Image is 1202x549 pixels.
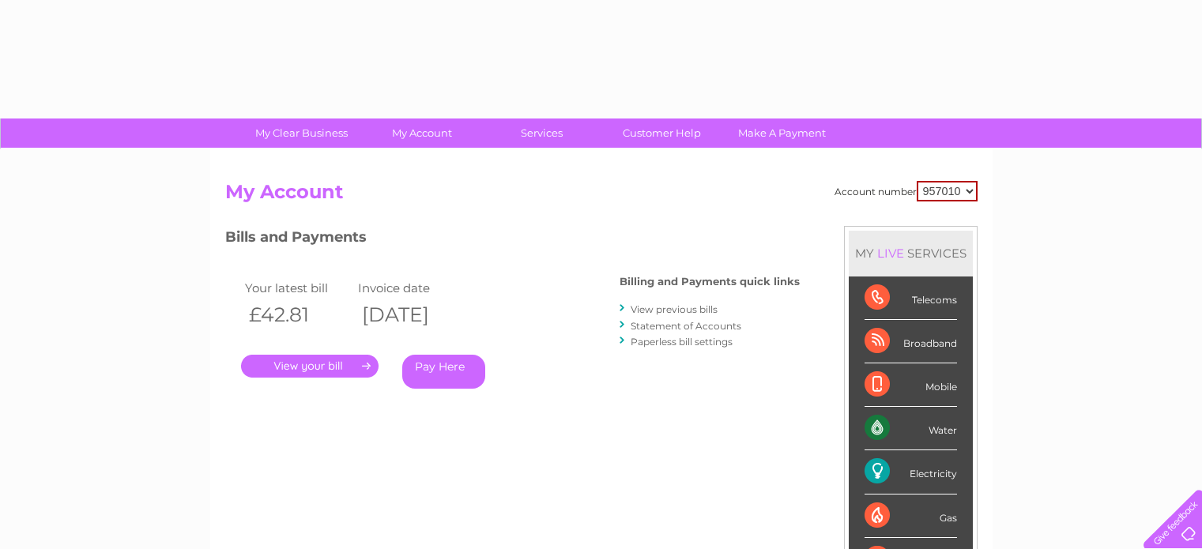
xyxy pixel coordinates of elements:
[241,299,355,331] th: £42.81
[631,303,718,315] a: View previous bills
[241,355,379,378] a: .
[597,118,727,148] a: Customer Help
[849,231,973,276] div: MY SERVICES
[874,246,907,261] div: LIVE
[354,277,468,299] td: Invoice date
[631,336,733,348] a: Paperless bill settings
[402,355,485,389] a: Pay Here
[620,276,800,288] h4: Billing and Payments quick links
[865,450,957,494] div: Electricity
[865,363,957,407] div: Mobile
[236,118,367,148] a: My Clear Business
[865,276,957,320] div: Telecoms
[477,118,607,148] a: Services
[354,299,468,331] th: [DATE]
[717,118,847,148] a: Make A Payment
[631,320,741,332] a: Statement of Accounts
[865,407,957,450] div: Water
[356,118,487,148] a: My Account
[225,226,800,254] h3: Bills and Payments
[835,181,978,201] div: Account number
[865,494,957,538] div: Gas
[225,181,978,211] h2: My Account
[241,277,355,299] td: Your latest bill
[865,320,957,363] div: Broadband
